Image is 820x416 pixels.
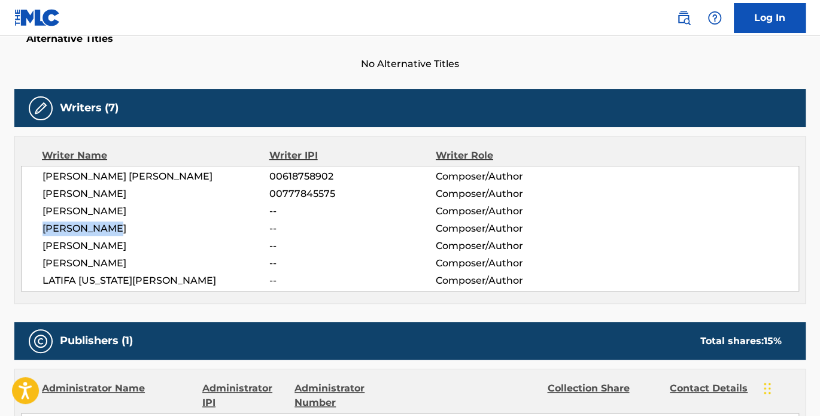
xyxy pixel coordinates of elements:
h5: Publishers (1) [60,334,133,348]
div: Help [703,6,727,30]
div: Writer IPI [269,148,436,163]
span: Composer/Author [436,221,587,236]
a: Log In [734,3,806,33]
img: help [707,11,722,25]
span: -- [269,204,436,218]
div: Collection Share [547,381,661,410]
div: Drag [764,371,771,406]
a: Public Search [672,6,696,30]
span: [PERSON_NAME] [42,204,269,218]
div: Contact Details [670,381,783,410]
span: 00777845575 [269,187,436,201]
span: Composer/Author [436,187,587,201]
span: [PERSON_NAME] [42,187,269,201]
span: [PERSON_NAME] [42,221,269,236]
span: Composer/Author [436,204,587,218]
div: Writer Role [436,148,587,163]
div: Writer Name [42,148,269,163]
span: [PERSON_NAME] [42,256,269,271]
span: 15 % [764,335,782,347]
img: MLC Logo [14,9,60,26]
span: Composer/Author [436,256,587,271]
span: No Alternative Titles [14,57,806,71]
span: LATIFA [US_STATE][PERSON_NAME] [42,274,269,288]
span: -- [269,221,436,236]
span: 00618758902 [269,169,436,184]
div: Total shares: [700,334,782,348]
div: Administrator Name [42,381,193,410]
span: Composer/Author [436,169,587,184]
h5: Alternative Titles [26,33,794,45]
img: Writers [34,101,48,116]
span: -- [269,274,436,288]
div: Administrator IPI [202,381,286,410]
img: Publishers [34,334,48,348]
img: search [676,11,691,25]
span: Composer/Author [436,239,587,253]
span: [PERSON_NAME] [42,239,269,253]
span: -- [269,239,436,253]
span: [PERSON_NAME] [PERSON_NAME] [42,169,269,184]
span: -- [269,256,436,271]
h5: Writers (7) [60,101,119,115]
div: Administrator Number [294,381,408,410]
span: Composer/Author [436,274,587,288]
iframe: Chat Widget [760,359,820,416]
